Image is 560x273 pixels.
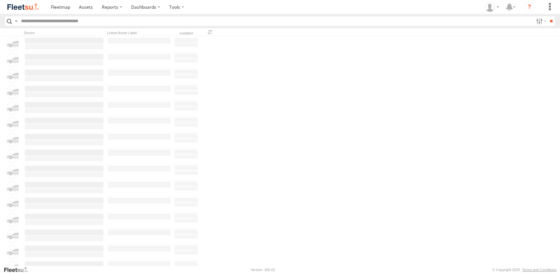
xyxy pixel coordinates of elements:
[251,268,275,272] div: Version: 305.02
[174,32,198,35] div: Installed
[524,2,535,12] i: ?
[492,268,556,272] div: © Copyright 2025 -
[14,16,19,26] label: Search Query
[4,267,33,273] a: Visit our Website
[107,31,171,35] div: Linked Asset Label
[206,29,214,35] span: Refresh
[24,31,104,35] div: Device
[522,268,556,272] a: Terms and Conditions
[6,3,40,11] img: fleetsu-logo-horizontal.svg
[534,16,547,26] label: Search Filter Options
[483,2,501,12] div: Nizarudeen Shajahan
